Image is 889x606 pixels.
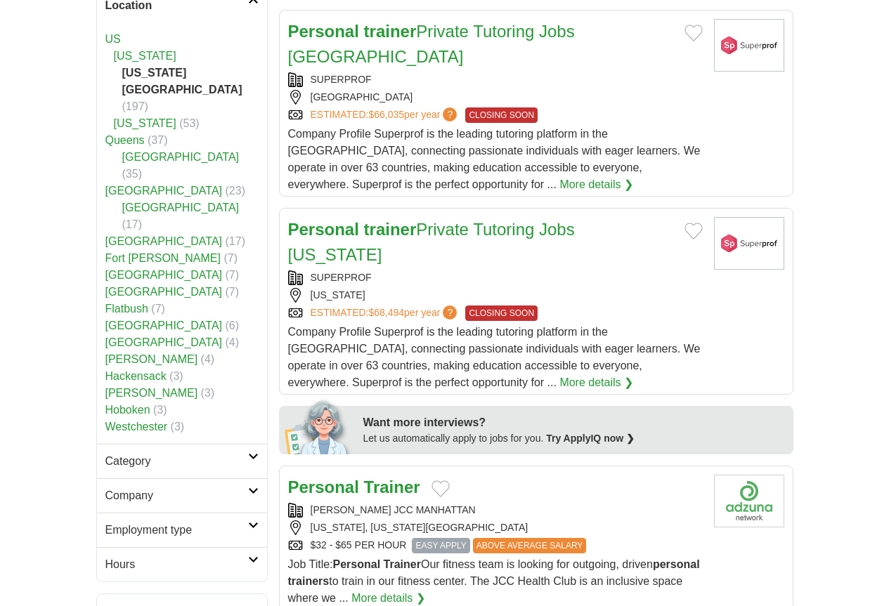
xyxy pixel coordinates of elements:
[201,387,215,399] span: (3)
[105,235,223,247] a: [GEOGRAPHIC_DATA]
[653,558,700,570] strong: personal
[559,176,633,193] a: More details ❯
[288,538,703,553] div: $32 - $65 PER HOUR
[684,25,703,41] button: Add to favorite jobs
[105,353,198,365] a: [PERSON_NAME]
[153,404,167,416] span: (3)
[546,433,635,444] a: Try ApplyIQ now ❯
[443,305,457,320] span: ?
[105,252,221,264] a: Fort [PERSON_NAME]
[105,33,121,45] a: US
[288,575,330,587] strong: trainers
[431,480,450,497] button: Add to favorite jobs
[122,100,148,112] span: (197)
[148,134,167,146] span: (37)
[105,320,223,331] a: [GEOGRAPHIC_DATA]
[364,22,417,41] strong: trainer
[97,478,267,513] a: Company
[105,387,198,399] a: [PERSON_NAME]
[226,235,245,247] span: (17)
[105,556,248,573] h2: Hours
[114,50,176,62] a: [US_STATE]
[368,109,404,120] span: $66,035
[201,353,215,365] span: (4)
[714,475,784,527] img: Company logo
[226,320,240,331] span: (6)
[368,307,404,318] span: $68,494
[465,305,538,321] span: CLOSING SOON
[684,223,703,239] button: Add to favorite jobs
[443,107,457,121] span: ?
[105,404,150,416] a: Hoboken
[364,477,420,496] strong: Trainer
[226,336,240,348] span: (4)
[122,218,142,230] span: (17)
[105,286,223,298] a: [GEOGRAPHIC_DATA]
[97,513,267,547] a: Employment type
[333,558,381,570] strong: Personal
[226,286,240,298] span: (7)
[714,217,784,270] img: Superprof logo
[105,421,168,433] a: Westchester
[473,538,587,553] span: ABOVE AVERAGE SALARY
[311,272,372,283] a: SUPERPROF
[171,421,185,433] span: (3)
[311,107,460,123] a: ESTIMATED:$66,035per year?
[151,303,165,315] span: (7)
[465,107,538,123] span: CLOSING SOON
[288,477,359,496] strong: Personal
[288,128,701,190] span: Company Profile Superprof is the leading tutoring platform in the [GEOGRAPHIC_DATA], connecting p...
[288,22,575,66] a: Personal trainerPrivate Tutoring Jobs [GEOGRAPHIC_DATA]
[288,220,575,264] a: Personal trainerPrivate Tutoring Jobs [US_STATE]
[384,558,421,570] strong: Trainer
[105,370,167,382] a: Hackensack
[97,547,267,581] a: Hours
[363,414,785,431] div: Want more interviews?
[363,431,785,446] div: Let us automatically apply to jobs for you.
[105,134,145,146] a: Queens
[122,168,142,180] span: (35)
[105,522,248,539] h2: Employment type
[169,370,183,382] span: (3)
[223,252,238,264] span: (7)
[288,22,359,41] strong: Personal
[288,503,703,518] div: [PERSON_NAME] JCC MANHATTAN
[288,326,701,388] span: Company Profile Superprof is the leading tutoring platform in the [GEOGRAPHIC_DATA], connecting p...
[288,220,359,239] strong: Personal
[97,444,267,478] a: Category
[311,305,460,321] a: ESTIMATED:$68,494per year?
[288,288,703,303] div: [US_STATE]
[105,453,248,470] h2: Category
[105,185,223,197] a: [GEOGRAPHIC_DATA]
[226,185,245,197] span: (23)
[122,67,242,95] strong: [US_STATE][GEOGRAPHIC_DATA]
[105,303,148,315] a: Flatbush
[288,558,700,604] span: Job Title: Our fitness team is looking for outgoing, driven to train in our fitness center. The J...
[288,520,703,535] div: [US_STATE], [US_STATE][GEOGRAPHIC_DATA]
[288,90,703,105] div: [GEOGRAPHIC_DATA]
[288,477,420,496] a: Personal Trainer
[559,374,633,391] a: More details ❯
[285,398,353,454] img: apply-iq-scientist.png
[364,220,417,239] strong: trainer
[412,538,469,553] span: EASY APPLY
[122,151,240,163] a: [GEOGRAPHIC_DATA]
[105,487,248,504] h2: Company
[226,269,240,281] span: (7)
[122,202,240,213] a: [GEOGRAPHIC_DATA]
[311,74,372,85] a: SUPERPROF
[714,19,784,72] img: Superprof logo
[105,336,223,348] a: [GEOGRAPHIC_DATA]
[105,269,223,281] a: [GEOGRAPHIC_DATA]
[114,117,176,129] a: [US_STATE]
[179,117,199,129] span: (53)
